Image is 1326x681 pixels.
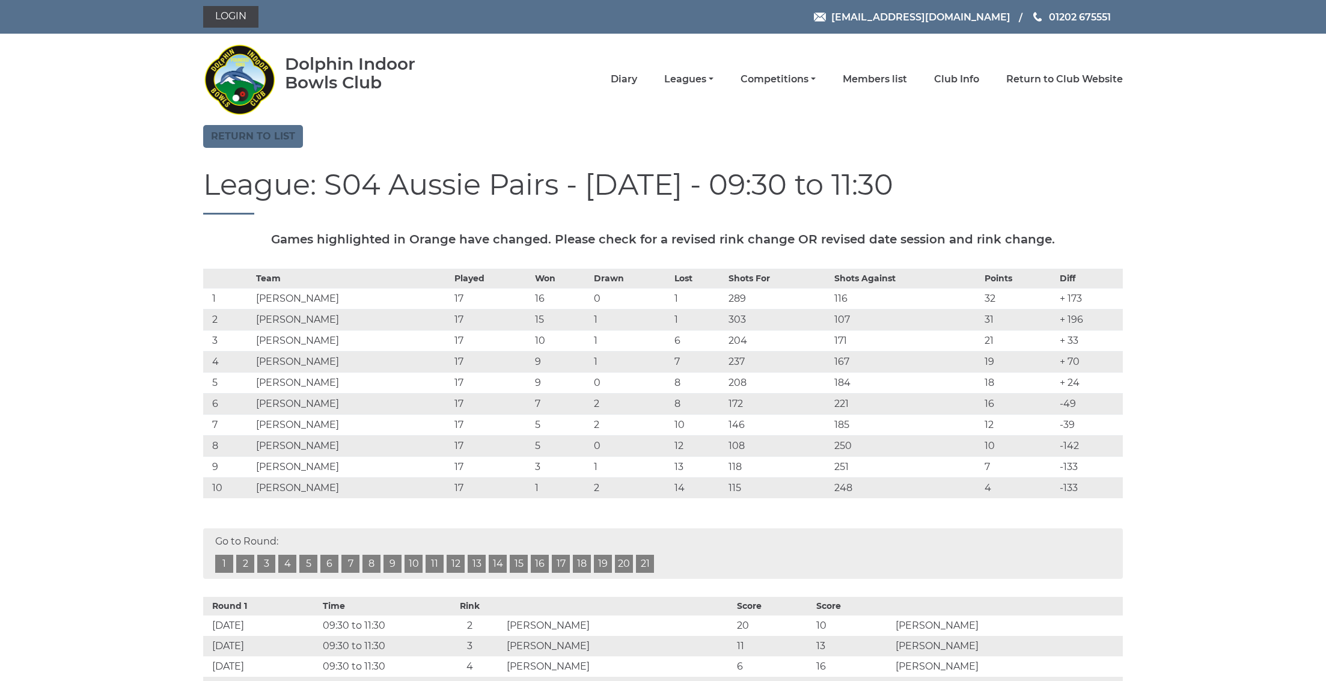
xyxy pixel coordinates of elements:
th: Played [451,269,532,288]
td: 16 [532,288,591,309]
td: 248 [831,477,982,498]
td: [PERSON_NAME] [253,288,452,309]
td: 3 [436,636,503,656]
td: 10 [982,435,1057,456]
td: 172 [726,393,831,414]
th: Time [320,597,436,615]
td: 7 [532,393,591,414]
td: 108 [726,435,831,456]
td: -39 [1057,414,1123,435]
td: 204 [726,330,831,351]
td: 208 [726,372,831,393]
div: Go to Round: [203,528,1123,579]
a: 7 [341,555,359,573]
td: [PERSON_NAME] [253,477,452,498]
td: 7 [982,456,1057,477]
td: 17 [451,477,532,498]
td: 11 [734,636,813,656]
td: 7 [671,351,725,372]
td: [PERSON_NAME] [253,393,452,414]
a: 17 [552,555,570,573]
img: Email [814,13,826,22]
a: 21 [636,555,654,573]
td: 4 [436,656,503,677]
td: 8 [671,372,725,393]
span: 01202 675551 [1049,11,1111,22]
td: 17 [451,435,532,456]
th: Shots For [726,269,831,288]
td: -133 [1057,456,1123,477]
a: 1 [215,555,233,573]
td: 5 [203,372,253,393]
td: + 24 [1057,372,1123,393]
td: 1 [591,351,671,372]
a: 16 [531,555,549,573]
a: 11 [426,555,444,573]
a: 18 [573,555,591,573]
td: [PERSON_NAME] [253,456,452,477]
td: 1 [532,477,591,498]
td: [PERSON_NAME] [504,615,734,636]
td: 115 [726,477,831,498]
td: -142 [1057,435,1123,456]
td: 8 [671,393,725,414]
th: Round 1 [203,597,320,615]
span: [EMAIL_ADDRESS][DOMAIN_NAME] [831,11,1010,22]
td: -49 [1057,393,1123,414]
td: 303 [726,309,831,330]
td: [PERSON_NAME] [253,309,452,330]
td: [PERSON_NAME] [253,351,452,372]
td: 09:30 to 11:30 [320,615,436,636]
td: [PERSON_NAME] [893,636,1123,656]
td: -133 [1057,477,1123,498]
td: 17 [451,309,532,330]
td: 167 [831,351,982,372]
td: [PERSON_NAME] [893,656,1123,677]
a: Members list [843,73,907,86]
td: 17 [451,372,532,393]
a: 5 [299,555,317,573]
td: 10 [532,330,591,351]
td: 17 [451,456,532,477]
td: 2 [591,477,671,498]
a: 3 [257,555,275,573]
td: 17 [451,414,532,435]
td: 18 [982,372,1057,393]
td: [PERSON_NAME] [253,435,452,456]
a: 2 [236,555,254,573]
div: Dolphin Indoor Bowls Club [285,55,454,92]
td: 12 [982,414,1057,435]
th: Lost [671,269,725,288]
td: 7 [203,414,253,435]
a: Email [EMAIL_ADDRESS][DOMAIN_NAME] [814,10,1010,25]
a: Phone us 01202 675551 [1031,10,1111,25]
td: 3 [203,330,253,351]
td: 107 [831,309,982,330]
td: 5 [532,435,591,456]
td: 17 [451,351,532,372]
td: 5 [532,414,591,435]
td: 118 [726,456,831,477]
td: + 196 [1057,309,1123,330]
th: Score [813,597,893,615]
td: 185 [831,414,982,435]
td: 17 [451,393,532,414]
td: 6 [734,656,813,677]
td: [PERSON_NAME] [253,414,452,435]
td: 1 [671,288,725,309]
td: 10 [671,414,725,435]
a: 13 [468,555,486,573]
td: 2 [591,393,671,414]
td: 1 [671,309,725,330]
a: 20 [615,555,633,573]
td: [PERSON_NAME] [893,615,1123,636]
td: 2 [436,615,503,636]
td: 9 [532,372,591,393]
td: [DATE] [203,656,320,677]
th: Won [532,269,591,288]
td: [PERSON_NAME] [504,656,734,677]
a: 9 [383,555,402,573]
td: 0 [591,435,671,456]
td: 19 [982,351,1057,372]
a: Leagues [664,73,713,86]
